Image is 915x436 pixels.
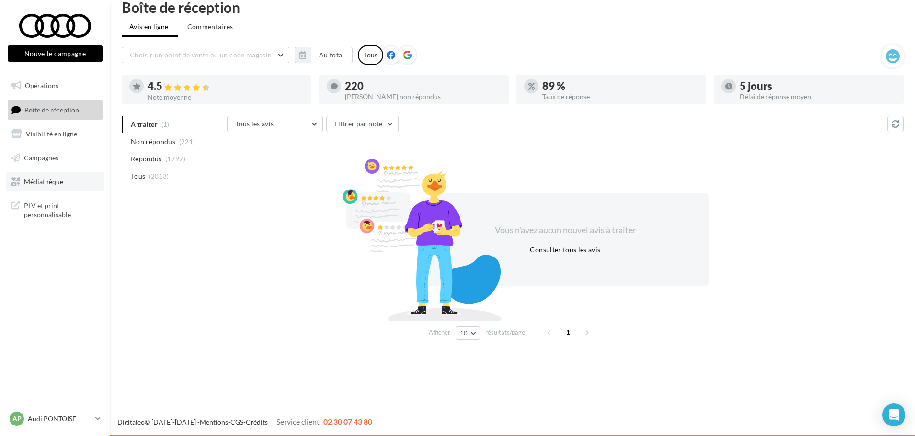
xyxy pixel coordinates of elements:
[25,81,58,89] span: Opérations
[295,47,353,63] button: Au total
[345,93,501,100] div: [PERSON_NAME] non répondus
[149,172,169,180] span: (2013)
[117,418,145,426] a: Digitaleo
[6,124,104,144] a: Visibilité en ligne
[345,81,501,91] div: 220
[12,414,22,424] span: AP
[740,81,896,91] div: 5 jours
[323,417,372,426] span: 02 30 07 43 80
[358,45,383,65] div: Tous
[542,93,698,100] div: Taux de réponse
[6,100,104,120] a: Boîte de réception
[882,403,905,426] div: Open Intercom Messenger
[131,137,175,146] span: Non répondus
[187,22,233,32] span: Commentaires
[148,81,304,92] div: 4.5
[6,172,104,192] a: Médiathèque
[148,94,304,101] div: Note moyenne
[122,47,289,63] button: Choisir un point de vente ou un code magasin
[8,45,103,62] button: Nouvelle campagne
[117,418,372,426] span: © [DATE]-[DATE] - - -
[200,418,228,426] a: Mentions
[456,326,480,340] button: 10
[230,418,243,426] a: CGS
[246,418,268,426] a: Crédits
[24,105,79,113] span: Boîte de réception
[6,76,104,96] a: Opérations
[28,414,91,424] p: Audi PONTOISE
[227,116,323,132] button: Tous les avis
[740,93,896,100] div: Délai de réponse moyen
[311,47,353,63] button: Au total
[460,329,468,337] span: 10
[179,138,195,145] span: (221)
[542,81,698,91] div: 89 %
[560,324,576,340] span: 1
[24,154,58,162] span: Campagnes
[26,130,77,138] span: Visibilité en ligne
[235,120,274,128] span: Tous les avis
[6,195,104,224] a: PLV et print personnalisable
[165,155,185,163] span: (1792)
[24,177,63,185] span: Médiathèque
[276,417,320,426] span: Service client
[483,224,648,236] div: Vous n'avez aucun nouvel avis à traiter
[8,410,103,428] a: AP Audi PONTOISE
[429,328,450,337] span: Afficher
[24,199,99,220] span: PLV et print personnalisable
[131,154,162,164] span: Répondus
[130,51,272,59] span: Choisir un point de vente ou un code magasin
[6,148,104,168] a: Campagnes
[485,328,525,337] span: résultats/page
[131,171,145,181] span: Tous
[526,244,604,256] button: Consulter tous les avis
[326,116,399,132] button: Filtrer par note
